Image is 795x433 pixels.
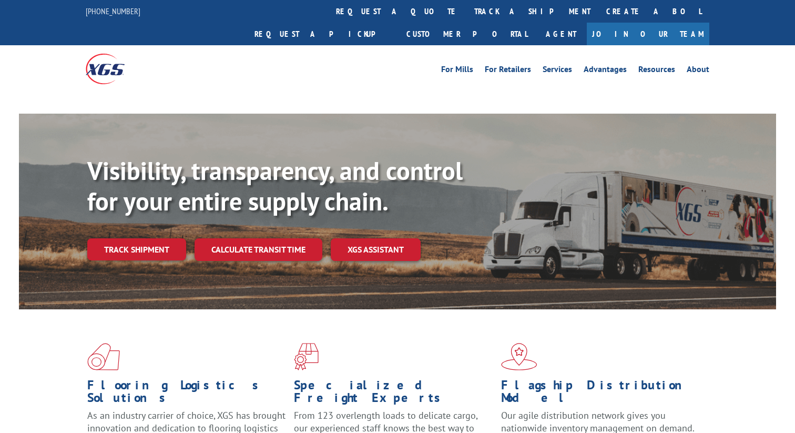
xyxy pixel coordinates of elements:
[399,23,535,45] a: Customer Portal
[294,379,493,409] h1: Specialized Freight Experts
[294,343,319,370] img: xgs-icon-focused-on-flooring-red
[687,65,709,77] a: About
[331,238,421,261] a: XGS ASSISTANT
[535,23,587,45] a: Agent
[87,379,286,409] h1: Flooring Logistics Solutions
[87,238,186,260] a: Track shipment
[638,65,675,77] a: Resources
[485,65,531,77] a: For Retailers
[501,343,537,370] img: xgs-icon-flagship-distribution-model-red
[543,65,572,77] a: Services
[441,65,473,77] a: For Mills
[87,343,120,370] img: xgs-icon-total-supply-chain-intelligence-red
[87,154,463,217] b: Visibility, transparency, and control for your entire supply chain.
[195,238,322,261] a: Calculate transit time
[247,23,399,45] a: Request a pickup
[587,23,709,45] a: Join Our Team
[584,65,627,77] a: Advantages
[86,6,140,16] a: [PHONE_NUMBER]
[501,379,700,409] h1: Flagship Distribution Model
